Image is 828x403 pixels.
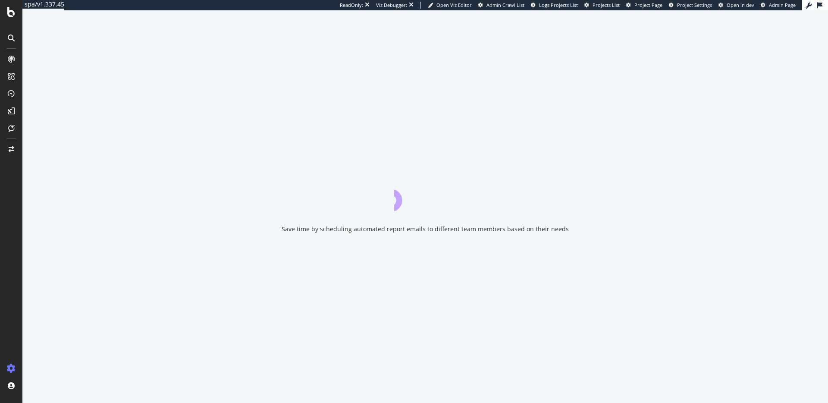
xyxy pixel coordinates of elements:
a: Open Viz Editor [428,2,472,9]
a: Open in dev [718,2,754,9]
a: Projects List [584,2,620,9]
span: Project Settings [677,2,712,8]
span: Admin Page [769,2,796,8]
span: Project Page [634,2,662,8]
span: Admin Crawl List [486,2,524,8]
span: Projects List [593,2,620,8]
a: Project Page [626,2,662,9]
span: Open Viz Editor [436,2,472,8]
span: Logs Projects List [539,2,578,8]
a: Admin Page [761,2,796,9]
div: animation [394,180,456,211]
a: Logs Projects List [531,2,578,9]
div: ReadOnly: [340,2,363,9]
div: Viz Debugger: [376,2,407,9]
a: Project Settings [669,2,712,9]
a: Admin Crawl List [478,2,524,9]
div: Save time by scheduling automated report emails to different team members based on their needs [282,225,569,233]
span: Open in dev [727,2,754,8]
